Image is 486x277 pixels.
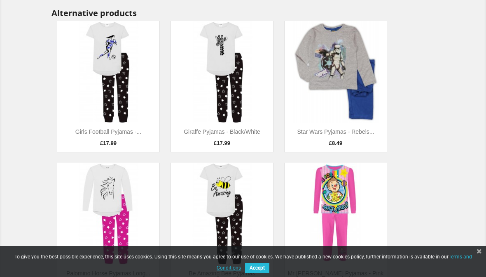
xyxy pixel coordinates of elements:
button: Accept [245,263,269,273]
img: Mr Tumble Pyjamas - Pink [285,163,387,265]
span: £17.99 [214,140,230,146]
img: Giraffe Pyjamas - Black/White [171,21,273,123]
a: Giraffe Pyjamas - Black/White [184,128,260,135]
h2: Alternative products [51,9,435,18]
span: £17.99 [100,140,117,146]
a: Star Wars Pyjamas - Rebels... [297,128,374,135]
img: Girls Football Pyjamas -... [57,21,159,123]
img: Palomino Horse Pyjamas Long... [57,163,159,265]
img: Be Amazing Bee Pyjamas [171,163,273,265]
div: To give you the best possible experience, this site uses cookies. Using this site means you agree... [8,254,478,275]
a: Girls Football Pyjamas -... [75,128,141,135]
span: £8.49 [329,140,343,146]
a: Terms and Conditions [217,251,472,272]
img: Star Wars Pyjamas - Rebels... [285,21,387,123]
